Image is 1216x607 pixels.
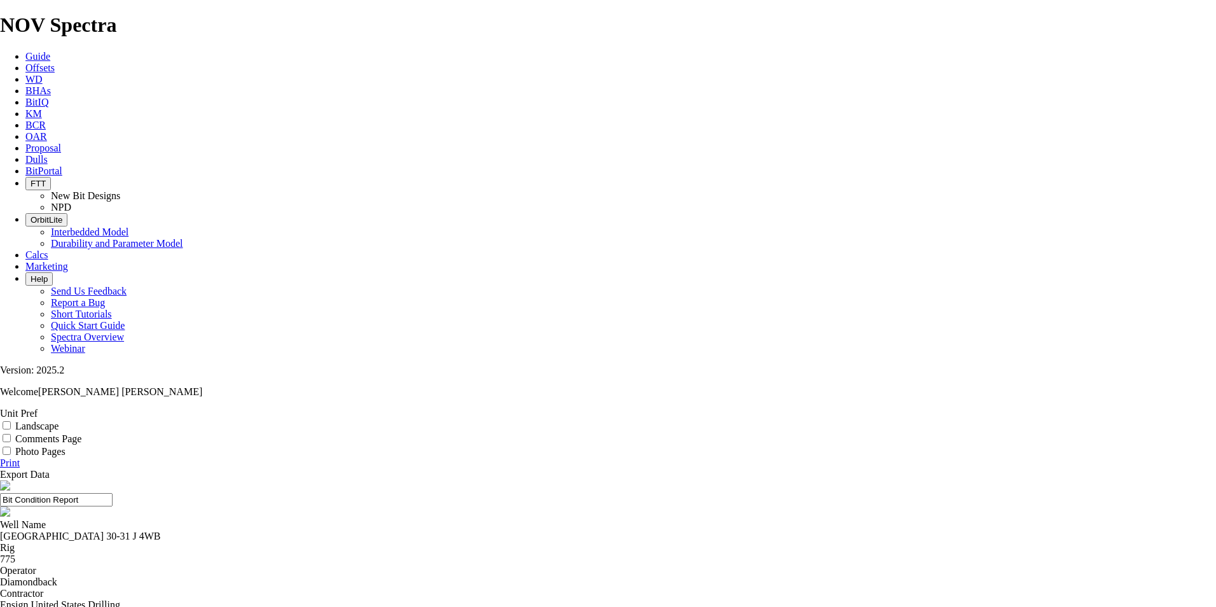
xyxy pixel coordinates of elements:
[15,446,66,457] label: Photo Pages
[51,309,112,319] a: Short Tutorials
[25,74,43,85] a: WD
[25,85,51,96] a: BHAs
[25,272,53,286] button: Help
[25,261,68,272] a: Marketing
[25,154,48,165] a: Dulls
[51,202,71,213] a: NPD
[51,297,105,308] a: Report a Bug
[25,97,48,108] a: BitIQ
[51,227,128,237] a: Interbedded Model
[38,386,202,397] span: [PERSON_NAME] [PERSON_NAME]
[51,238,183,249] a: Durability and Parameter Model
[25,213,67,227] button: OrbitLite
[15,433,81,444] label: Comments Page
[25,249,48,260] a: Calcs
[51,320,125,331] a: Quick Start Guide
[25,108,42,119] a: KM
[25,131,47,142] a: OAR
[25,177,51,190] button: FTT
[51,286,127,297] a: Send Us Feedback
[25,120,46,130] a: BCR
[31,274,48,284] span: Help
[25,62,55,73] a: Offsets
[51,190,120,201] a: New Bit Designs
[51,331,124,342] a: Spectra Overview
[51,343,85,354] a: Webinar
[25,165,62,176] a: BitPortal
[25,51,50,62] a: Guide
[31,215,62,225] span: OrbitLite
[31,179,46,188] span: FTT
[25,143,61,153] a: Proposal
[15,421,59,431] label: Landscape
